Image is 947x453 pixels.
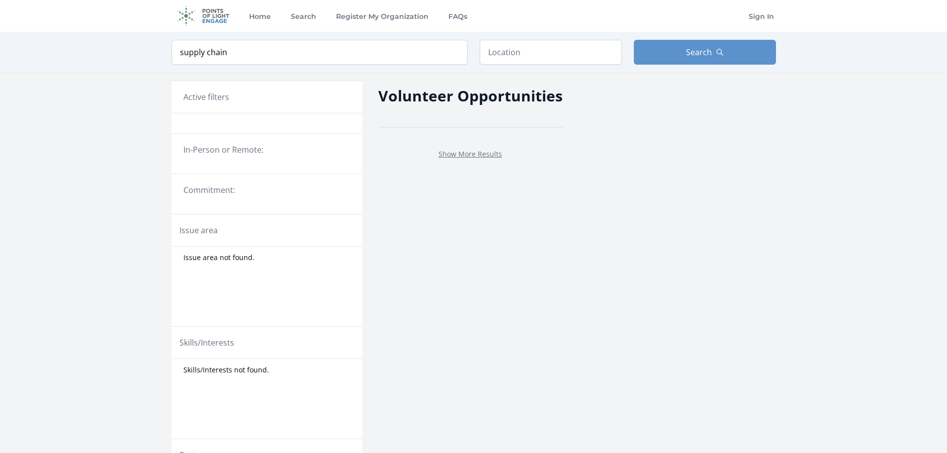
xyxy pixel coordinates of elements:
span: Search [686,46,712,58]
legend: Skills/Interests [179,337,234,349]
h2: Volunteer Opportunities [378,85,563,107]
span: Skills/Interests not found. [183,365,269,375]
legend: In-Person or Remote: [183,144,350,156]
input: Location [480,40,622,65]
span: Issue area not found. [183,253,255,263]
legend: Issue area [179,224,218,236]
button: Search [634,40,776,65]
input: Keyword [172,40,468,65]
h3: Active filters [183,91,229,103]
legend: Commitment: [183,184,350,196]
a: Show More Results [438,149,502,159]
